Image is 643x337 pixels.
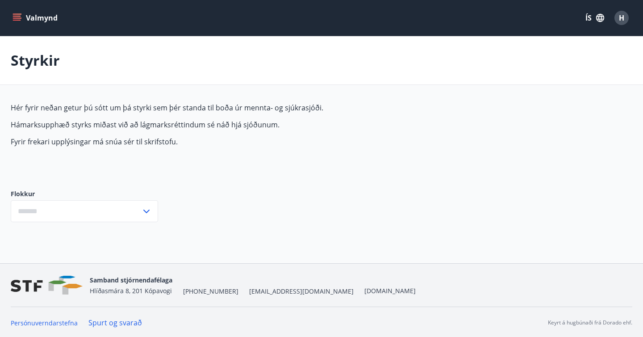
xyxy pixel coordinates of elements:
label: Flokkur [11,190,158,198]
a: [DOMAIN_NAME] [364,286,416,295]
p: Styrkir [11,51,60,70]
span: [EMAIL_ADDRESS][DOMAIN_NAME] [249,287,354,296]
span: [PHONE_NUMBER] [183,287,238,296]
button: H [611,7,632,29]
p: Hér fyrir neðan getur þú sótt um þá styrki sem þér standa til boða úr mennta- og sjúkrasjóði. [11,103,432,113]
button: menu [11,10,61,26]
a: Spurt og svarað [88,318,142,328]
span: Samband stjórnendafélaga [90,276,172,284]
p: Hámarksupphæð styrks miðast við að lágmarksréttindum sé náð hjá sjóðunum. [11,120,432,130]
img: vjCaq2fThgY3EUYqSgpjEiBg6WP39ov69hlhuPVN.png [11,276,83,295]
p: Fyrir frekari upplýsingar má snúa sér til skrifstofu. [11,137,432,147]
span: Hlíðasmára 8, 201 Kópavogi [90,286,172,295]
a: Persónuverndarstefna [11,319,78,327]
p: Keyrt á hugbúnaði frá Dorado ehf. [548,319,632,327]
span: H [619,13,624,23]
button: ÍS [580,10,609,26]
